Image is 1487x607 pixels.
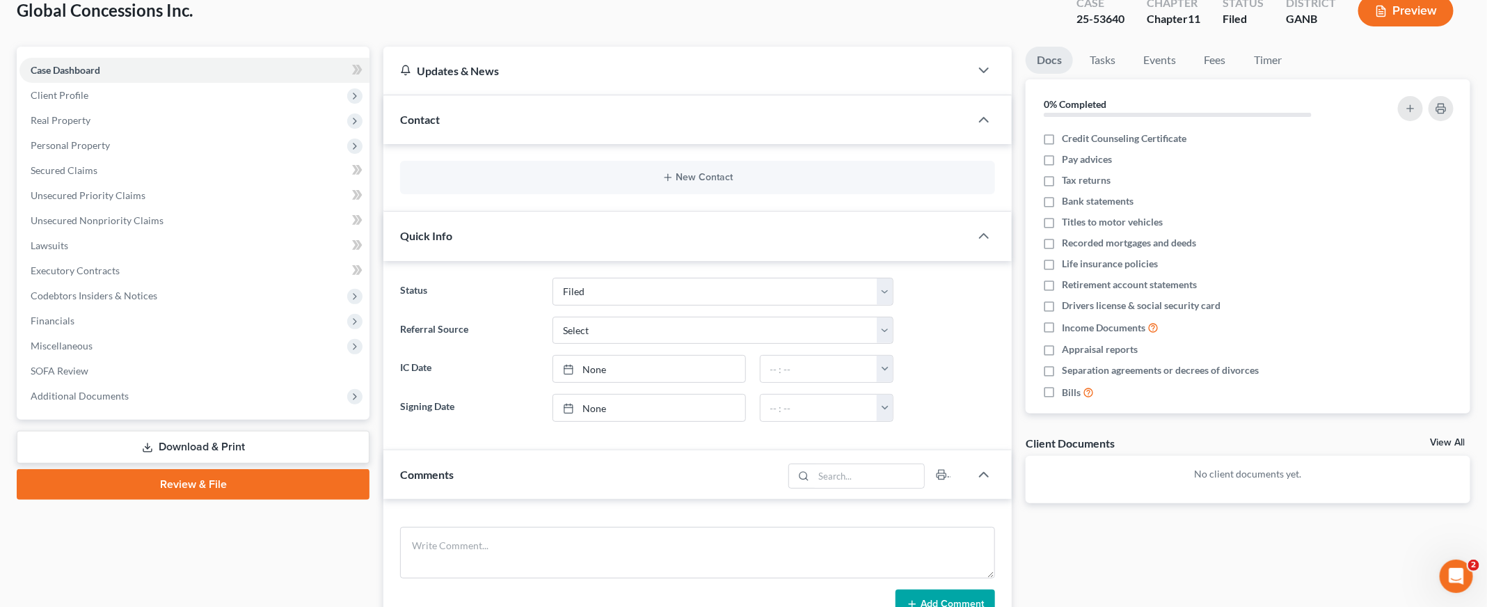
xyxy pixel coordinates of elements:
span: Bank statements [1062,194,1134,208]
span: Recorded mortgages and deeds [1062,236,1196,250]
span: Drivers license & social security card [1062,299,1220,313]
a: Case Dashboard [19,58,369,83]
span: Executory Contracts [31,265,120,276]
iframe: Intercom live chat [1440,560,1473,593]
a: Fees [1193,47,1237,74]
span: Additional Documents [31,390,129,402]
a: None [553,395,745,421]
span: Appraisal reports [1062,342,1138,356]
input: -- : -- [761,395,877,421]
strong: 0% Completed [1044,98,1106,110]
a: Unsecured Nonpriority Claims [19,208,369,233]
a: None [553,356,745,382]
span: 2 [1468,560,1479,571]
span: Personal Property [31,139,110,151]
span: Secured Claims [31,164,97,176]
a: Secured Claims [19,158,369,183]
label: IC Date [393,355,546,383]
button: New Contact [411,172,984,183]
span: Lawsuits [31,239,68,251]
span: Titles to motor vehicles [1062,215,1163,229]
a: Docs [1026,47,1073,74]
a: Executory Contracts [19,258,369,283]
span: Financials [31,315,74,326]
span: Real Property [31,114,90,126]
div: Updates & News [400,63,953,78]
a: SOFA Review [19,358,369,384]
span: Quick Info [400,229,452,242]
div: Client Documents [1026,436,1115,450]
span: Contact [400,113,440,126]
input: Search... [813,464,924,488]
a: Download & Print [17,431,369,464]
div: Filed [1223,11,1264,27]
span: Bills [1062,386,1081,400]
span: Separation agreements or decrees of divorces [1062,363,1259,377]
a: Tasks [1079,47,1127,74]
div: 25-53640 [1076,11,1124,27]
label: Status [393,278,546,306]
label: Referral Source [393,317,546,345]
span: Comments [400,468,454,481]
a: Lawsuits [19,233,369,258]
div: Chapter [1147,11,1200,27]
span: Credit Counseling Certificate [1062,132,1186,145]
span: Client Profile [31,89,88,101]
label: Signing Date [393,394,546,422]
span: Pay advices [1062,152,1112,166]
span: 11 [1188,12,1200,25]
span: Retirement account statements [1062,278,1197,292]
span: SOFA Review [31,365,88,377]
input: -- : -- [761,356,877,382]
a: Review & File [17,469,369,500]
span: Unsecured Priority Claims [31,189,145,201]
a: Timer [1243,47,1293,74]
span: Case Dashboard [31,64,100,76]
span: Codebtors Insiders & Notices [31,290,157,301]
span: Unsecured Nonpriority Claims [31,214,164,226]
span: Life insurance policies [1062,257,1158,271]
span: Tax returns [1062,173,1111,187]
div: GANB [1286,11,1336,27]
a: Events [1132,47,1187,74]
span: Income Documents [1062,321,1145,335]
p: No client documents yet. [1037,467,1459,481]
a: View All [1430,438,1465,448]
a: Unsecured Priority Claims [19,183,369,208]
span: Miscellaneous [31,340,93,352]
